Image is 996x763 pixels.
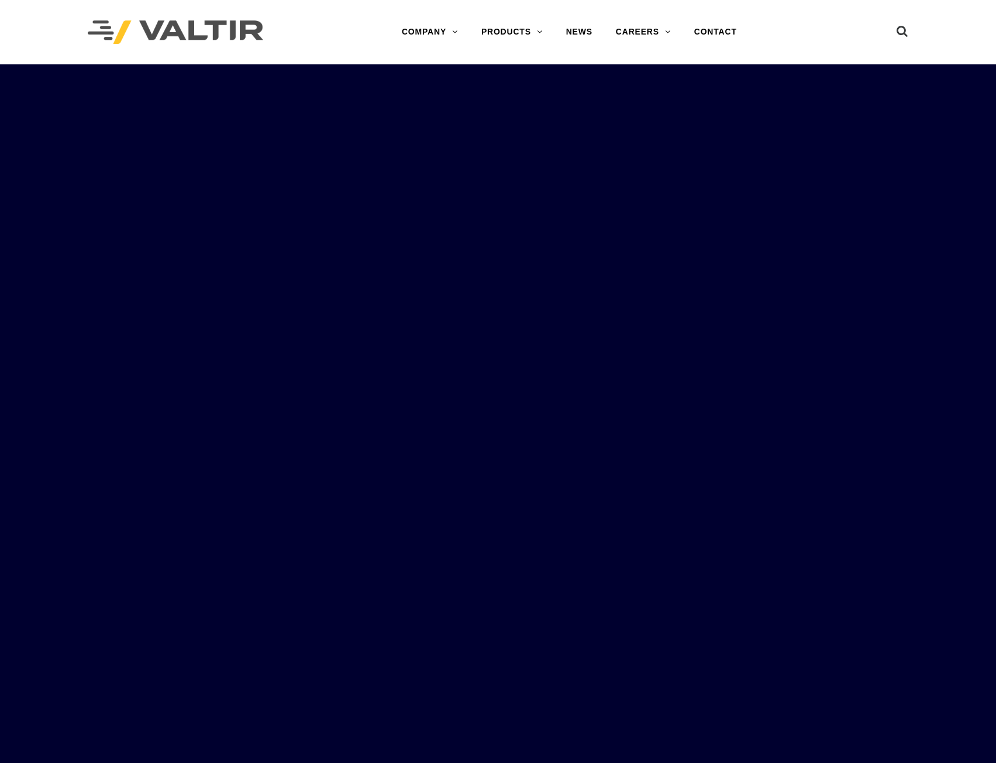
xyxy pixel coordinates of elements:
[88,20,263,44] img: Valtir
[604,20,683,44] a: CAREERS
[554,20,604,44] a: NEWS
[470,20,554,44] a: PRODUCTS
[683,20,749,44] a: CONTACT
[390,20,470,44] a: COMPANY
